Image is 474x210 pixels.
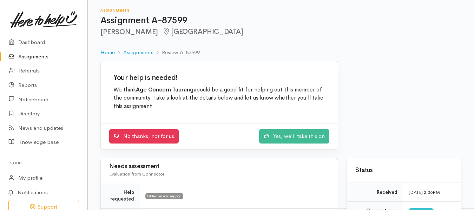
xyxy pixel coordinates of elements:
[100,49,115,57] a: Home
[113,86,325,111] p: We think could be a good fit for helping out this member of the community. Take a look at the det...
[409,189,440,195] time: [DATE] 2:36PM
[136,86,197,93] b: Age Concern Tauranga
[101,183,140,208] td: Help requested
[109,129,179,144] a: No thanks, not for us
[145,193,183,199] span: Older person support
[153,49,200,57] li: Review A-87599
[259,129,329,144] a: Yes, we'll take this on
[162,27,243,36] span: [GEOGRAPHIC_DATA]
[100,15,461,26] h1: Assignment A-87599
[8,158,79,168] h6: Profile
[100,44,461,61] nav: breadcrumb
[347,183,403,202] td: Received
[100,8,461,12] h6: Assignments
[100,28,461,36] h2: [PERSON_NAME]
[355,167,453,174] h3: Status
[123,49,153,57] a: Assignments
[109,163,329,170] h3: Needs assessment
[109,171,164,177] span: Evaluation from Connector
[113,74,325,82] h2: Your help is needed!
